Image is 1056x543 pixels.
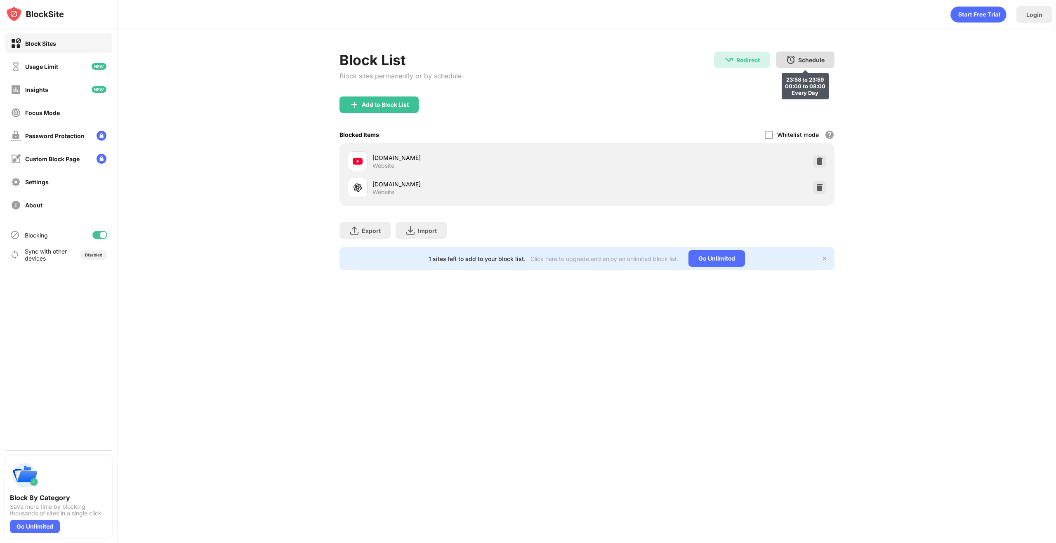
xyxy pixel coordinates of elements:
img: time-usage-off.svg [11,61,21,72]
img: password-protection-off.svg [11,131,21,141]
div: 00:00 to 08:00 [785,83,825,89]
img: logo-blocksite.svg [6,6,64,22]
div: Password Protection [25,132,85,139]
img: settings-off.svg [11,177,21,187]
img: sync-icon.svg [10,250,20,260]
div: Block By Category [10,494,107,502]
div: Blocked Items [339,131,379,138]
div: Save more time by blocking thousands of sites in a single click [10,503,107,517]
div: About [25,202,42,209]
div: Focus Mode [25,109,60,116]
img: customize-block-page-off.svg [11,154,21,164]
div: Sync with other devices [25,248,67,262]
img: new-icon.svg [92,86,106,93]
img: insights-off.svg [11,85,21,95]
div: Settings [25,179,49,186]
div: [DOMAIN_NAME] [372,180,587,188]
img: blocking-icon.svg [10,230,20,240]
img: x-button.svg [821,255,828,262]
div: Login [1026,11,1042,18]
div: 1 sites left to add to your block list. [429,255,526,262]
div: animation [950,6,1006,23]
img: about-off.svg [11,200,21,210]
div: 23:58 to 23:59 [785,76,825,83]
div: Schedule [798,56,825,63]
img: push-categories.svg [10,461,40,490]
img: new-icon.svg [92,63,106,70]
div: Insights [25,86,48,93]
img: lock-menu.svg [97,154,106,164]
img: focus-off.svg [11,108,21,118]
div: Block Sites [25,40,56,47]
div: Click here to upgrade and enjoy an unlimited block list. [530,255,679,262]
img: favicons [353,156,363,166]
div: Website [372,162,394,169]
img: favicons [353,183,363,193]
div: Disabled [85,252,102,257]
div: Blocking [25,232,48,239]
div: [DOMAIN_NAME] [372,153,587,162]
div: Every Day [785,89,825,96]
div: Usage Limit [25,63,58,70]
div: Redirect [736,56,760,63]
img: lock-menu.svg [97,131,106,141]
div: Custom Block Page [25,155,80,162]
div: Add to Block List [362,101,409,108]
div: Export [362,227,381,234]
div: Block sites permanently or by schedule [339,72,462,80]
div: Block List [339,52,462,68]
div: Go Unlimited [10,520,60,533]
div: Website [372,188,394,196]
img: block-on.svg [11,38,21,49]
div: Import [418,227,437,234]
div: Go Unlimited [688,250,745,267]
div: Whitelist mode [777,131,819,138]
